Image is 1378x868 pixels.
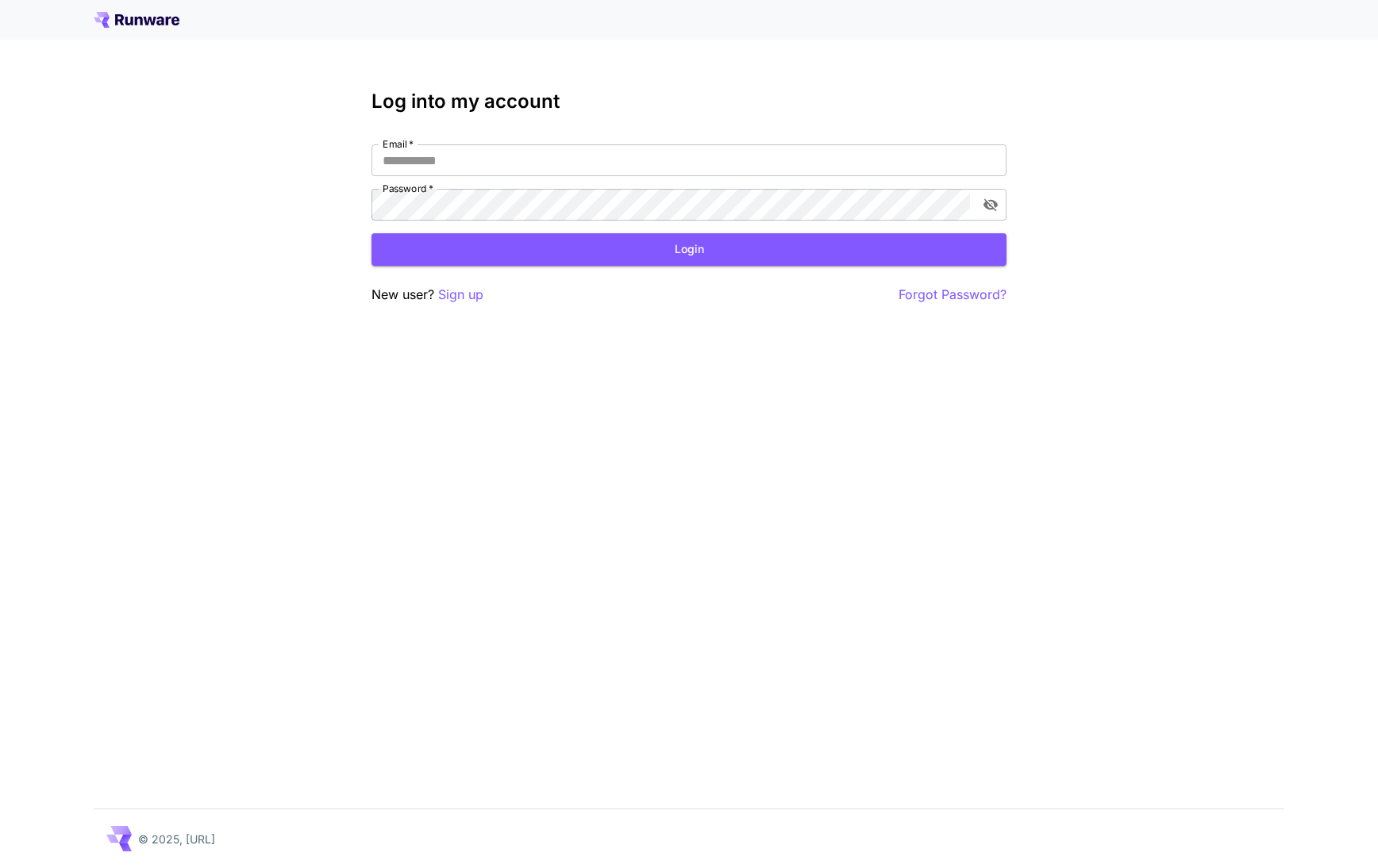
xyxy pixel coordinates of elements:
button: Forgot Password? [899,285,1007,305]
label: Password [383,182,433,195]
button: Login [371,233,1007,266]
p: © 2025, [URL] [138,831,215,847]
p: New user? [371,285,483,305]
h3: Log into my account [371,90,1007,113]
button: toggle password visibility [976,190,1005,219]
label: Email [383,137,414,151]
button: Sign up [438,285,483,305]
